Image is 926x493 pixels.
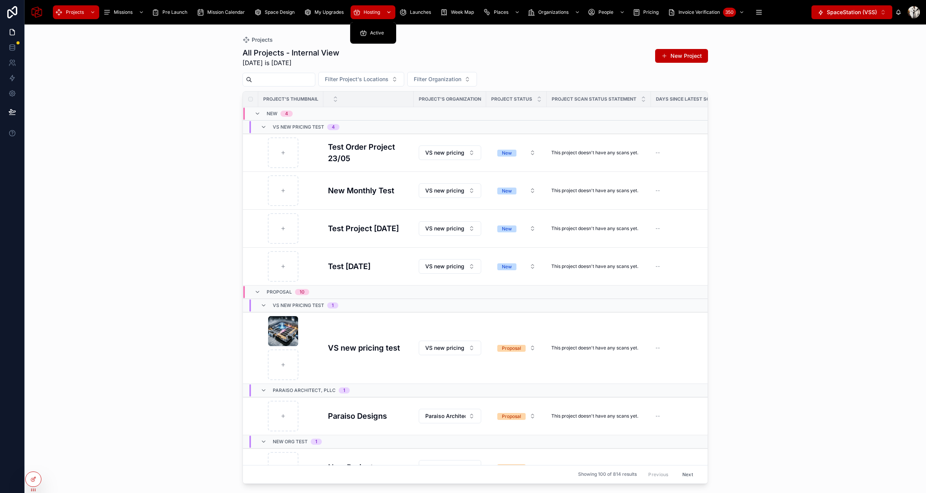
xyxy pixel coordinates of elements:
div: 1 [343,387,345,393]
span: Filter Organization [414,75,461,83]
span: Active [370,30,384,36]
span: This project doesn't have any scans yet. [551,263,638,269]
button: Select Button [491,341,542,355]
span: VS new pricing test [425,149,465,157]
span: Pre Launch [162,9,187,15]
a: Test Order Project 23/05 [328,141,409,164]
span: Project Status [491,96,532,102]
span: Missions [114,9,133,15]
a: Pricing [630,5,664,19]
a: -- [656,345,727,351]
span: This project doesn't have any scans yet. [551,464,638,470]
h1: All Projects - Internal View [243,47,339,58]
span: New Org test [273,439,308,445]
a: Select Button [491,183,542,198]
button: Select Button [491,460,542,474]
a: Select Button [491,221,542,236]
a: Projects [243,36,273,44]
a: This project doesn't have any scans yet. [551,225,646,232]
button: Select Button [419,145,481,160]
span: Space Design [265,9,295,15]
span: This project doesn't have any scans yet. [551,225,638,232]
span: Project's Thumbnail [263,96,318,102]
div: Proposal [502,464,521,471]
span: VS new pricing test [273,302,324,309]
a: -- [656,150,727,156]
span: VS new pricing test [425,263,465,270]
h3: Test [DATE] [328,261,370,272]
span: Proposal [267,289,292,295]
div: 1 [315,439,317,445]
span: -- [656,413,660,419]
a: Test [DATE] [328,261,409,272]
a: -- [656,263,727,269]
h3: VS new pricing test [328,342,400,354]
a: -- [656,413,727,419]
span: This project doesn't have any scans yet. [551,345,638,351]
a: Select Button [418,145,482,160]
a: Projects [53,5,99,19]
span: New [267,111,277,117]
span: VS new pricing test [425,225,465,232]
a: Test Project [DATE] [328,223,409,234]
button: Next [677,469,698,480]
span: Week Map [451,9,474,15]
span: Showing 100 of 814 results [578,472,637,478]
a: Select Button [418,460,482,475]
a: -- [656,188,727,194]
a: Pre Launch [149,5,193,19]
span: Places [494,9,508,15]
a: Organizations [525,5,584,19]
a: Select Button [491,460,542,475]
button: Select Button [491,260,542,273]
div: Proposal [502,345,521,352]
a: Select Button [491,409,542,423]
a: Select Button [418,408,482,424]
span: VS new pricing test [273,124,324,130]
button: Select Button [419,259,481,274]
span: Launches [410,9,431,15]
a: This project doesn't have any scans yet. [551,263,646,269]
a: Select Button [418,183,482,198]
h3: New Monthly Test [328,185,394,196]
span: Organizations [538,9,569,15]
div: 4 [285,111,288,117]
button: Select Button [419,221,481,236]
a: Hosting [351,5,395,19]
a: Space Design [252,5,300,19]
a: New Monthly Test [328,185,409,196]
span: Paraiso Architect, PLLC [425,412,465,420]
span: -- [656,263,660,269]
a: This project doesn't have any scans yet. [551,413,646,419]
span: My Upgrades [315,9,344,15]
span: -- [656,150,660,156]
span: Hosting [364,9,380,15]
a: People [585,5,629,19]
span: Projects [66,9,84,15]
span: This project doesn't have any scans yet. [551,150,638,156]
div: New [502,263,512,270]
div: Proposal [502,413,521,420]
span: This project doesn't have any scans yet. [551,413,638,419]
a: This project doesn't have any scans yet. [551,464,646,470]
span: Mission Calendar [207,9,245,15]
a: Select Button [418,259,482,274]
button: Select Button [491,184,542,198]
div: 350 [723,8,736,17]
a: Invoice Verification350 [665,5,748,19]
span: Filter Project's Locations [325,75,388,83]
a: New Project [328,462,409,473]
span: Pricing [643,9,659,15]
div: New [502,150,512,157]
button: Select Button [491,146,542,160]
button: Select Button [419,409,481,423]
a: -- [656,225,727,232]
span: People [598,9,613,15]
div: scrollable content [49,4,811,21]
a: Paraiso Designs [328,410,409,422]
button: New Project [655,49,708,63]
span: New Org test [425,464,460,471]
span: Invoice Verification [679,9,720,15]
